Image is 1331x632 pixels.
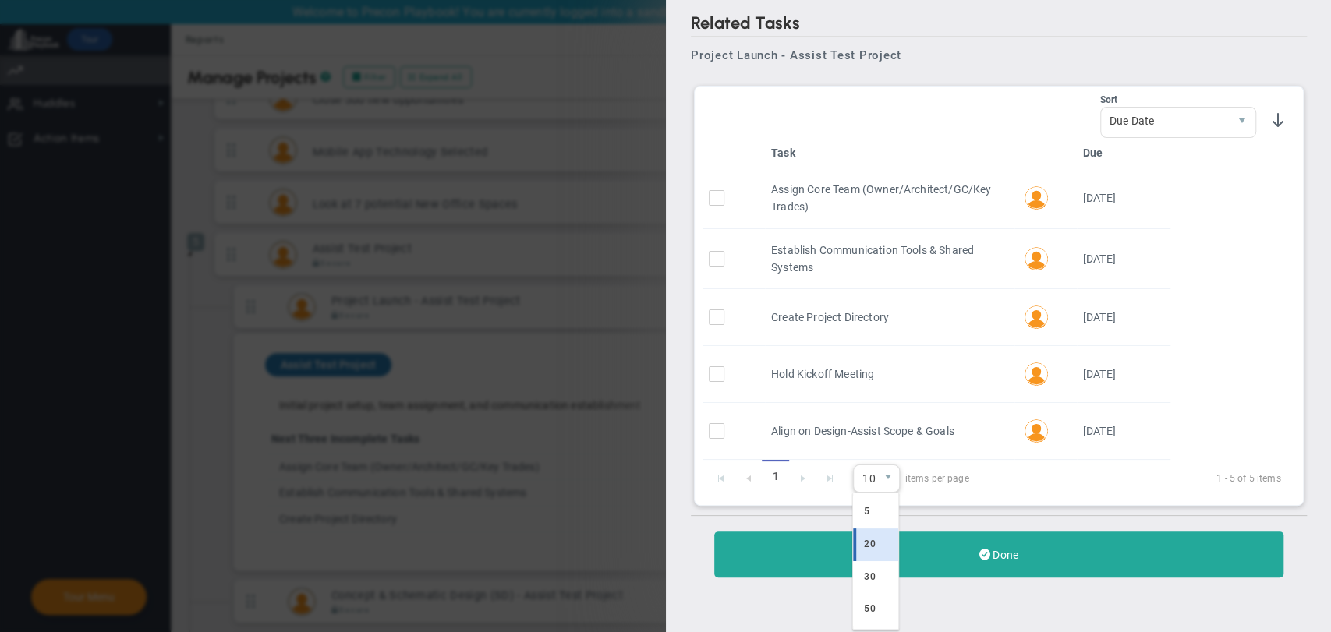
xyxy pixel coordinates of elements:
span: select [1228,108,1255,137]
span: items per page [853,464,969,493]
span: 10 [854,465,876,492]
th: Task [764,138,1014,168]
img: Sudhir Dakshinamurthy [1024,247,1047,270]
img: Sudhir Dakshinamurthy [1024,186,1047,210]
span: [DATE] [1082,368,1115,380]
button: Done [714,531,1283,577]
div: Align on Design-Assist Scope & Goals [770,422,1007,440]
li: 20 [853,528,898,561]
img: Chandrika A [1024,419,1047,443]
span: [DATE] [1082,311,1115,323]
span: 1 [762,460,789,493]
li: 50 [853,593,898,626]
li: 5 [853,496,898,528]
span: Done [993,549,1018,561]
h2: Related Tasks [691,12,1307,37]
li: 30 [853,561,898,594]
ul: 0 [853,496,898,626]
span: [DATE] [1082,425,1115,437]
span: Project Launch - Assist Test Project [691,48,901,62]
div: Create Project Directory [770,309,1007,326]
span: [DATE] [1082,192,1115,204]
div: Sort [1099,94,1255,105]
div: Assign Core Team (Owner/Architect/GC/Key Trades) [770,181,1007,216]
th: Due [1076,138,1170,168]
div: Hold Kickoff Meeting [770,365,1007,383]
span: 1 - 5 of 5 items [987,469,1280,488]
div: Establish Communication Tools & Shared Systems [770,242,1007,277]
img: Chandrika A [1024,305,1047,329]
img: Sudhir Dakshinamurthy [1024,362,1047,386]
span: 0 [853,464,900,493]
span: Due Date [1100,108,1228,134]
span: [DATE] [1082,252,1115,265]
span: select [876,465,898,492]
